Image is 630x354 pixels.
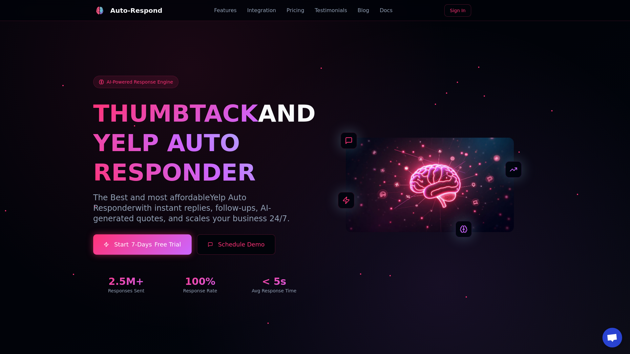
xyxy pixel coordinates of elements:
span: AND [258,100,316,127]
a: Testimonials [315,7,347,14]
div: Open chat [602,328,622,347]
span: AI-Powered Response Engine [107,79,173,85]
span: 7-Days [131,240,152,249]
iframe: Sign in with Google Button [473,4,540,18]
a: Auto-Respond LogoAuto-Respond [93,4,162,17]
img: Auto-Respond Logo [96,7,104,14]
div: 2.5M+ [93,276,159,287]
div: Avg Response Time [241,287,307,294]
a: Start7-DaysFree Trial [93,234,192,255]
button: Schedule Demo [197,234,276,255]
span: Yelp Auto Responder [93,193,246,213]
p: The Best and most affordable with instant replies, follow-ups, AI-generated quotes, and scales yo... [93,192,307,224]
div: Response Rate [167,287,233,294]
div: Responses Sent [93,287,159,294]
div: < 5s [241,276,307,287]
a: Docs [380,7,392,14]
a: Sign In [444,4,471,17]
a: Integration [247,7,276,14]
img: AI Neural Network Brain [346,138,514,232]
a: Blog [358,7,369,14]
h1: YELP AUTO RESPONDER [93,128,307,187]
span: THUMBTACK [93,100,258,127]
div: 100% [167,276,233,287]
a: Pricing [286,7,304,14]
a: Features [214,7,237,14]
div: Auto-Respond [110,6,162,15]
